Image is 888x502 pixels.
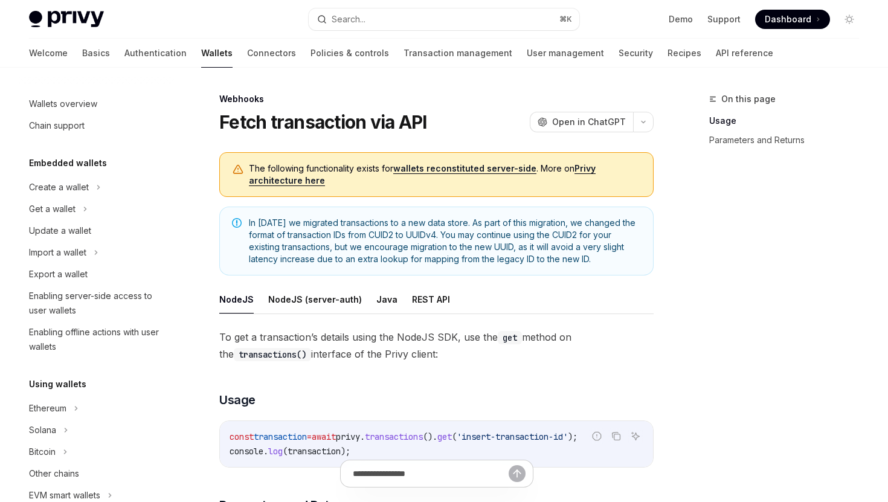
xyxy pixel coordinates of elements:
div: Enabling server-side access to user wallets [29,289,167,318]
a: Other chains [19,463,174,484]
div: Ethereum [29,401,66,416]
button: Search...⌘K [309,8,579,30]
div: Get a wallet [29,202,76,216]
span: On this page [721,92,776,106]
input: Ask a question... [353,460,509,487]
span: Dashboard [765,13,811,25]
code: transactions() [234,348,311,361]
a: Demo [669,13,693,25]
button: Toggle dark mode [840,10,859,29]
button: Get a wallet [19,198,174,220]
a: User management [527,39,604,68]
span: ); [568,431,578,442]
button: Java [376,285,397,314]
a: Enabling server-side access to user wallets [19,285,174,321]
a: Policies & controls [310,39,389,68]
div: Chain support [29,118,85,133]
div: Export a wallet [29,267,88,282]
span: ( [283,446,288,457]
a: Dashboard [755,10,830,29]
h1: Fetch transaction via API [219,111,426,133]
span: await [312,431,336,442]
a: Recipes [668,39,701,68]
code: get [498,331,522,344]
h5: Using wallets [29,377,86,391]
div: Update a wallet [29,224,91,238]
div: Search... [332,12,365,27]
button: Import a wallet [19,242,174,263]
span: The following functionality exists for . More on [249,163,641,187]
span: console [230,446,263,457]
span: transaction [288,446,341,457]
span: = [307,431,312,442]
span: ⌘ K [559,14,572,24]
a: Connectors [247,39,296,68]
a: Chain support [19,115,174,137]
a: API reference [716,39,773,68]
button: Copy the contents from the code block [608,428,624,444]
a: Support [707,13,741,25]
a: Welcome [29,39,68,68]
div: Solana [29,423,56,437]
a: Wallets [201,39,233,68]
span: const [230,431,254,442]
button: Bitcoin [19,441,174,463]
svg: Warning [232,164,244,176]
span: To get a transaction’s details using the NodeJS SDK, use the method on the interface of the Privy... [219,329,654,362]
span: . [263,446,268,457]
a: Enabling offline actions with user wallets [19,321,174,358]
div: Wallets overview [29,97,97,111]
button: Ethereum [19,397,174,419]
span: 'insert-transaction-id' [457,431,568,442]
span: log [268,446,283,457]
span: ( [452,431,457,442]
button: NodeJS [219,285,254,314]
span: transaction [254,431,307,442]
button: Solana [19,419,174,441]
span: Open in ChatGPT [552,116,626,128]
div: Bitcoin [29,445,56,459]
div: Enabling offline actions with user wallets [29,325,167,354]
span: (). [423,431,437,442]
span: Usage [219,391,256,408]
img: light logo [29,11,104,28]
a: Update a wallet [19,220,174,242]
button: Ask AI [628,428,643,444]
a: wallets reconstituted server-side [393,163,536,174]
div: Create a wallet [29,180,89,195]
div: Import a wallet [29,245,86,260]
span: get [437,431,452,442]
button: Send message [509,465,526,482]
button: NodeJS (server-auth) [268,285,362,314]
span: privy [336,431,360,442]
button: Open in ChatGPT [530,112,633,132]
div: Webhooks [219,93,654,105]
span: . [360,431,365,442]
button: Report incorrect code [589,428,605,444]
span: ); [341,446,350,457]
a: Basics [82,39,110,68]
a: Parameters and Returns [709,130,869,150]
a: Transaction management [404,39,512,68]
a: Export a wallet [19,263,174,285]
a: Usage [709,111,869,130]
a: Authentication [124,39,187,68]
a: Wallets overview [19,93,174,115]
button: REST API [412,285,450,314]
div: Other chains [29,466,79,481]
h5: Embedded wallets [29,156,107,170]
svg: Note [232,218,242,228]
span: In [DATE] we migrated transactions to a new data store. As part of this migration, we changed the... [249,217,641,265]
button: Create a wallet [19,176,174,198]
span: transactions [365,431,423,442]
a: Security [619,39,653,68]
